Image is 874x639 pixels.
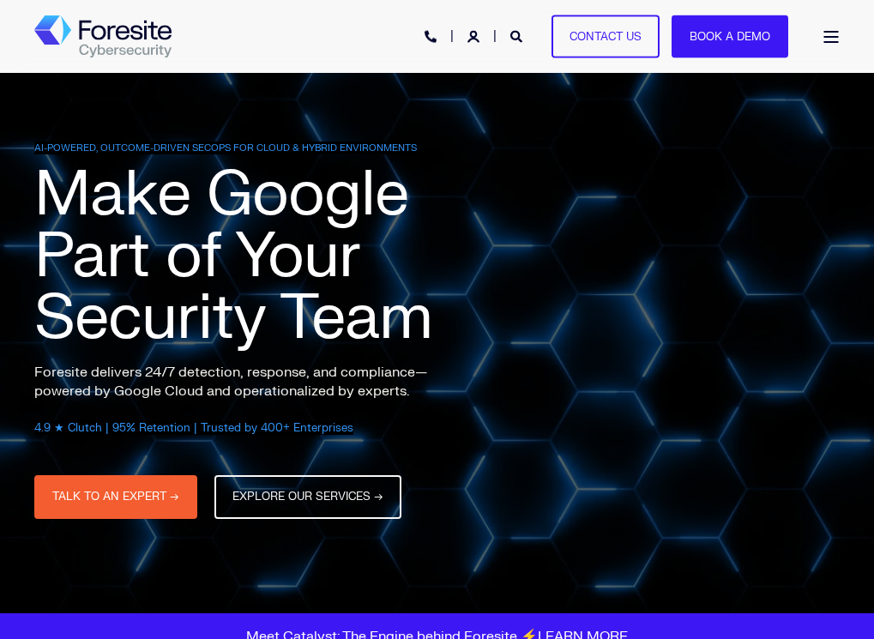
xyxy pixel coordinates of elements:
a: Contact Us [552,15,660,58]
img: Foresite logo, a hexagon shape of blues with a directional arrow to the right hand side, and the ... [34,15,172,58]
a: TALK TO AN EXPERT → [34,475,197,519]
span: AI-POWERED, OUTCOME-DRIVEN SECOPS FOR CLOUD & HYBRID ENVIRONMENTS [34,142,417,154]
a: Back to Home [34,15,172,58]
a: Open Burger Menu [814,22,848,51]
span: 4.9 ★ Clutch | 95% Retention | Trusted by 400+ Enterprises [34,421,353,435]
a: EXPLORE OUR SERVICES → [214,475,401,519]
a: Open Search [510,28,526,43]
p: Foresite delivers 24/7 detection, response, and compliance—powered by Google Cloud and operationa... [34,363,463,401]
a: Book a Demo [672,15,788,58]
a: Login [467,28,483,43]
span: Make Google Part of Your Security Team [34,155,432,358]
